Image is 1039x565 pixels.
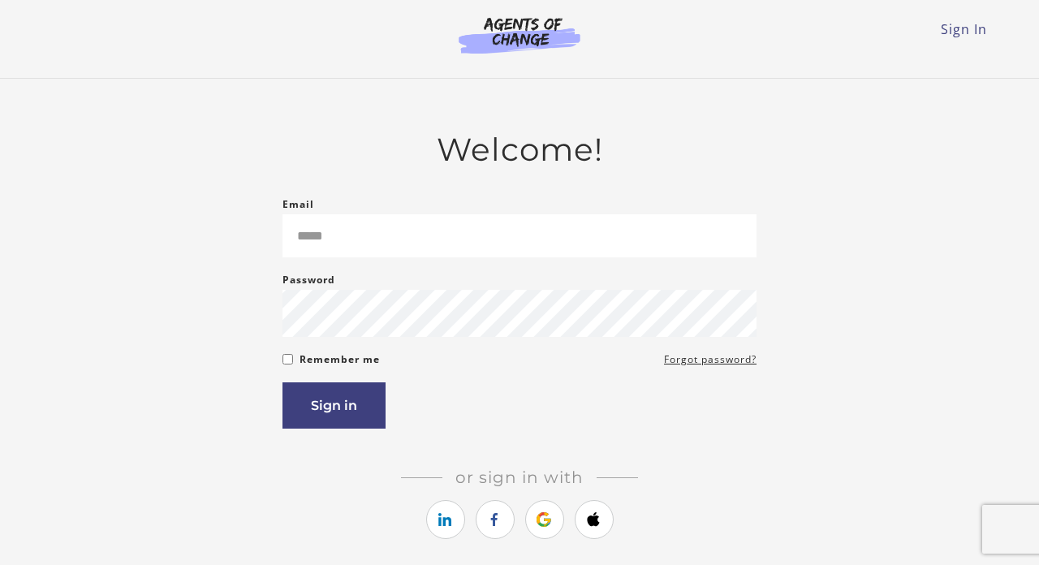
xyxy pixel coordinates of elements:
[442,16,597,54] img: Agents of Change Logo
[426,500,465,539] a: https://courses.thinkific.com/users/auth/linkedin?ss%5Breferral%5D=&ss%5Buser_return_to%5D=&ss%5B...
[282,270,335,290] label: Password
[282,195,314,214] label: Email
[476,500,515,539] a: https://courses.thinkific.com/users/auth/facebook?ss%5Breferral%5D=&ss%5Buser_return_to%5D=&ss%5B...
[442,468,597,487] span: Or sign in with
[282,131,757,169] h2: Welcome!
[525,500,564,539] a: https://courses.thinkific.com/users/auth/google?ss%5Breferral%5D=&ss%5Buser_return_to%5D=&ss%5Bvi...
[941,20,987,38] a: Sign In
[664,350,757,369] a: Forgot password?
[282,382,386,429] button: Sign in
[300,350,380,369] label: Remember me
[575,500,614,539] a: https://courses.thinkific.com/users/auth/apple?ss%5Breferral%5D=&ss%5Buser_return_to%5D=&ss%5Bvis...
